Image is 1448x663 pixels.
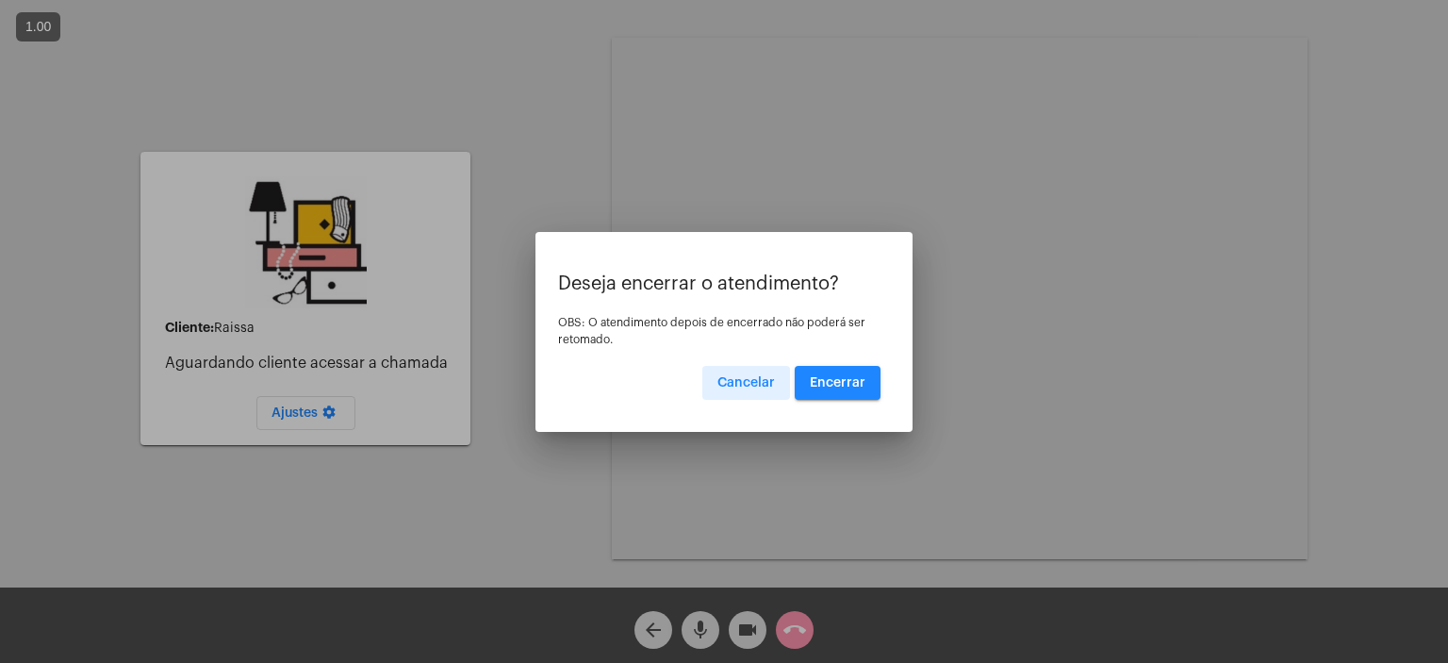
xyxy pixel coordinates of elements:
span: Encerrar [810,376,865,390]
span: OBS: O atendimento depois de encerrado não poderá ser retomado. [558,317,865,345]
button: Encerrar [795,366,880,400]
button: Cancelar [702,366,790,400]
p: Deseja encerrar o atendimento? [558,273,890,294]
span: Cancelar [717,376,775,390]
